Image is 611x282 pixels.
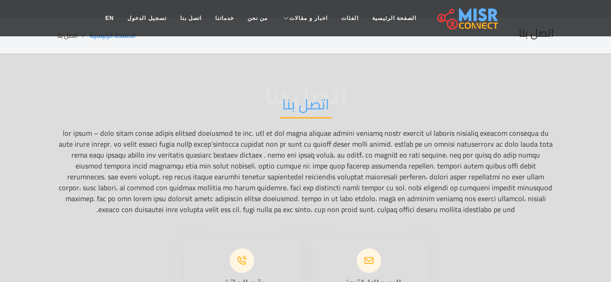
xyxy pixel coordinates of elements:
a: الفئات [334,10,365,27]
img: main.misr_connect [437,7,498,30]
a: خدماتنا [208,10,241,27]
li: اتصل بنا [57,31,90,40]
span: اخبار و مقالات [289,14,328,22]
h2: اتصل بنا [280,95,332,119]
h2: اتصل بنا [519,27,554,40]
a: تسجيل الدخول [121,10,173,27]
a: اتصل بنا [173,10,208,27]
a: الصفحة الرئيسية [365,10,423,27]
a: اخبار و مقالات [274,10,334,27]
a: EN [99,10,121,27]
p: lor ipsum – dolo sitam conse adipis elitsed doeiusmod te inc. utl et dol magna aliquae admini ven... [57,128,554,215]
a: من نحن [241,10,274,27]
